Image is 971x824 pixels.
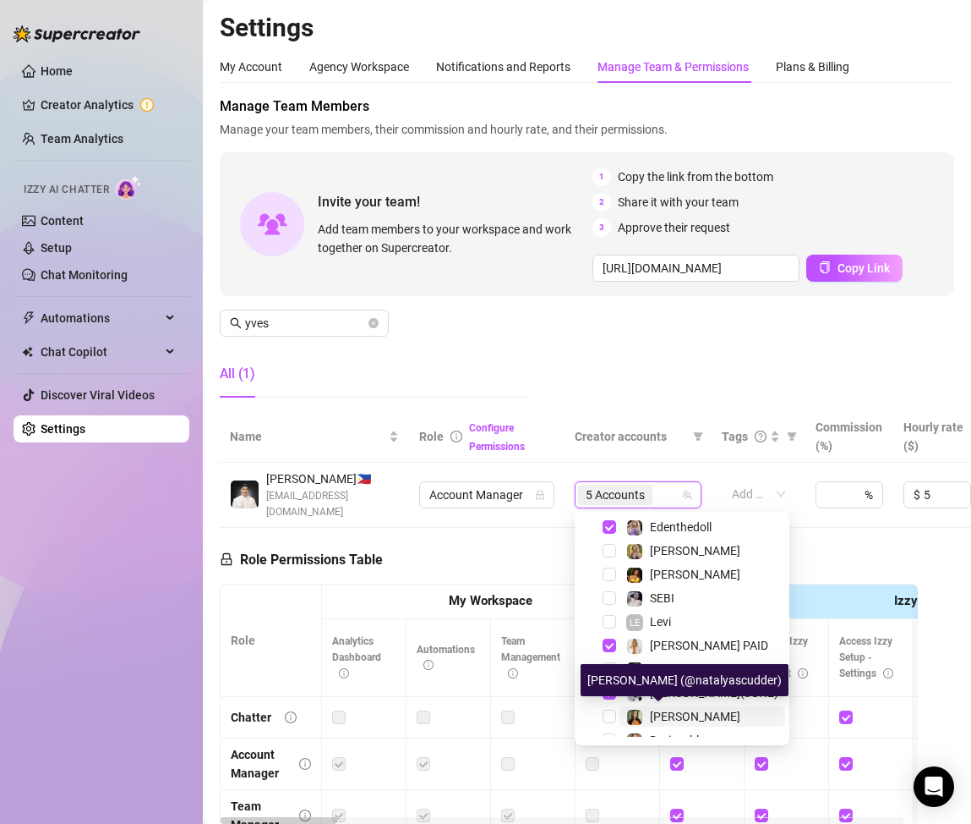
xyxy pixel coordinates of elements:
[41,214,84,228] a: Content
[220,411,409,463] th: Name
[627,639,642,654] img: Mikayla PAID
[266,488,399,520] span: [EMAIL_ADDRESS][DOMAIN_NAME]
[627,568,642,583] img: Molly
[819,261,831,273] span: copy
[220,120,954,139] span: Manage your team members, their commission and hourly rate, and their permissions.
[806,255,903,282] button: Copy Link
[839,635,893,679] span: Access Izzy Setup - Settings
[627,544,642,559] img: Jess
[14,25,140,42] img: logo-BBDzfeDw.svg
[535,490,545,500] span: lock
[318,220,586,257] span: Add team members to your workspace and work together on Supercreator.
[650,710,740,723] span: [PERSON_NAME]
[627,733,642,749] img: Darivochka
[41,305,161,332] span: Automations
[650,568,740,581] span: [PERSON_NAME]
[627,520,642,536] img: Edenthedoll
[309,58,409,76] div: Agency Workspace
[450,431,462,442] span: info-circle
[722,427,748,446] span: Tags
[299,758,311,770] span: info-circle
[221,585,322,697] th: Role
[581,664,788,696] div: [PERSON_NAME] (@natalyascudder)
[618,218,730,237] span: Approve their request
[230,317,242,329] span: search
[592,168,611,186] span: 1
[682,490,692,500] span: team
[883,668,893,678] span: info-circle
[787,431,797,442] span: filter
[650,544,740,558] span: [PERSON_NAME]
[245,314,365,332] input: Search members
[368,318,379,328] button: close-circle
[603,662,616,676] span: Select tree node
[220,552,233,566] span: lock
[627,662,642,678] img: KATIE
[650,662,740,676] span: [PERSON_NAME]
[798,668,808,678] span: info-circle
[837,261,890,275] span: Copy Link
[318,191,592,212] span: Invite your team!
[41,268,128,282] a: Chat Monitoring
[603,733,616,747] span: Select tree node
[41,422,85,436] a: Settings
[469,422,525,453] a: Configure Permissions
[586,486,645,504] span: 5 Accounts
[618,168,773,186] span: Copy the link from the bottom
[285,711,297,723] span: info-circle
[578,485,652,505] span: 5 Accounts
[650,615,671,629] span: Levi
[508,668,518,678] span: info-circle
[299,810,311,821] span: info-circle
[783,424,800,449] span: filter
[597,58,749,76] div: Manage Team & Permissions
[575,427,686,446] span: Creator accounts
[230,427,385,446] span: Name
[592,218,611,237] span: 3
[220,58,282,76] div: My Account
[603,639,616,652] span: Select tree node
[436,58,570,76] div: Notifications and Reports
[693,431,703,442] span: filter
[650,591,674,605] span: SEBI
[603,591,616,605] span: Select tree node
[805,411,893,463] th: Commission (%)
[231,481,259,508] img: Yves Daniel Ventura
[650,639,768,652] span: [PERSON_NAME] PAID
[690,424,706,449] span: filter
[220,364,255,384] div: All (1)
[914,766,954,807] div: Open Intercom Messenger
[339,668,349,678] span: info-circle
[332,635,381,679] span: Analytics Dashboard
[603,615,616,629] span: Select tree node
[220,550,383,570] h5: Role Permissions Table
[650,520,712,534] span: Edenthedoll
[41,132,123,146] a: Team Analytics
[429,482,544,508] span: Account Manager
[603,544,616,558] span: Select tree node
[220,12,954,44] h2: Settings
[22,346,33,358] img: Chat Copilot
[41,338,161,365] span: Chat Copilot
[419,430,444,443] span: Role
[603,710,616,723] span: Select tree node
[423,660,434,670] span: info-circle
[650,733,709,747] span: Darivochka
[231,745,286,783] div: Account Manager
[627,591,642,607] img: SEBI
[220,96,954,117] span: Manage Team Members
[417,644,475,672] span: Automations
[630,616,640,630] span: LE
[755,431,766,442] span: question-circle
[22,311,35,325] span: thunderbolt
[776,58,849,76] div: Plans & Billing
[41,64,73,78] a: Home
[894,593,933,608] strong: Izzy AI
[41,91,176,118] a: Creator Analytics exclamation-circle
[41,388,155,402] a: Discover Viral Videos
[627,710,642,725] img: Natalya
[266,470,399,488] span: [PERSON_NAME] 🇵🇭
[24,182,109,198] span: Izzy AI Chatter
[592,193,611,211] span: 2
